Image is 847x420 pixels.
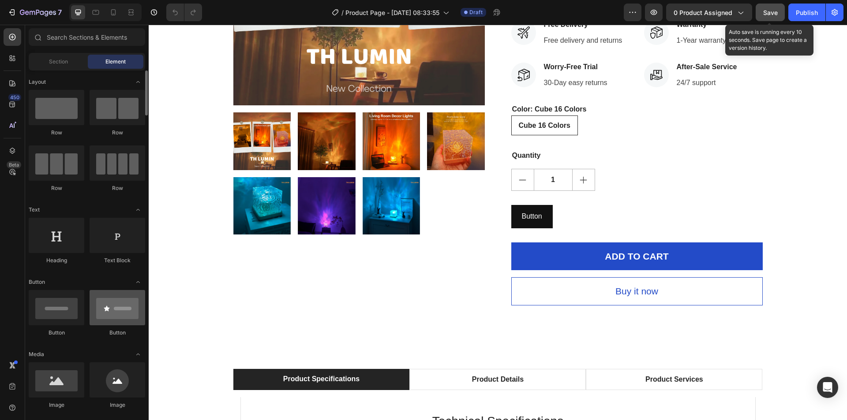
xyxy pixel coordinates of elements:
[363,218,614,246] button: ADD TO CART
[363,78,439,91] legend: Color: Cube 16 Colors
[29,129,84,137] div: Row
[370,97,422,104] span: Cube 16 Colors
[29,350,44,358] span: Media
[58,7,62,18] p: 7
[469,8,483,16] span: Draft
[29,278,45,286] span: Button
[363,180,404,204] button: <p>Button</p>
[424,145,446,166] button: increment
[90,184,145,192] div: Row
[763,9,778,16] span: Save
[29,401,84,409] div: Image
[817,377,838,398] div: Open Intercom Messenger
[363,145,385,166] button: decrement
[395,11,474,21] p: Free delivery and returns
[788,4,825,21] button: Publish
[131,75,145,89] span: Toggle open
[528,53,588,63] p: 24/7 support
[4,4,66,21] button: 7
[133,348,212,361] div: Product Specifications
[395,37,459,48] p: Worry-Free Trial
[29,256,84,264] div: Heading
[363,125,614,137] div: Quantity
[395,53,459,63] p: 30-Day easy returns
[49,58,68,66] span: Section
[456,225,520,239] div: ADD TO CART
[29,206,40,214] span: Text
[363,253,614,281] button: Buy it now
[345,8,439,17] span: Product Page - [DATE] 08:33:55
[29,184,84,192] div: Row
[528,11,598,21] p: 1-Year warranty policy
[322,348,376,361] div: Product Details
[674,8,732,17] span: 0 product assigned
[796,8,818,17] div: Publish
[528,37,588,48] p: After-Sale Service
[8,94,21,101] div: 450
[29,28,145,46] input: Search Sections & Elements
[131,347,145,361] span: Toggle open
[90,401,145,409] div: Image
[131,275,145,289] span: Toggle open
[131,203,145,217] span: Toggle open
[29,329,84,337] div: Button
[7,161,21,168] div: Beta
[105,58,126,66] span: Element
[341,8,344,17] span: /
[666,4,752,21] button: 0 product assigned
[756,4,785,21] button: Save
[90,256,145,264] div: Text Block
[495,348,556,361] div: Product Services
[385,145,424,166] input: quantity
[166,4,202,21] div: Undo/Redo
[107,387,592,406] p: Technical Specifications
[467,260,510,274] div: Buy it now
[29,78,46,86] span: Layout
[90,329,145,337] div: Button
[149,25,847,420] iframe: Design area
[90,129,145,137] div: Row
[373,186,394,198] p: Button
